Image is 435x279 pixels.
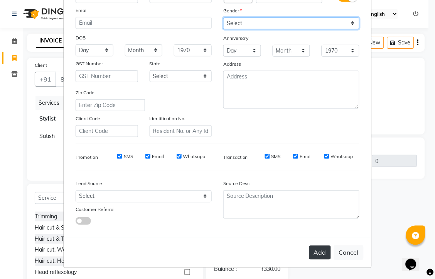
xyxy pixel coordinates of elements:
[76,34,86,41] label: DOB
[76,70,138,82] input: GST Number
[152,153,164,160] label: Email
[183,153,206,160] label: Whatsapp
[223,7,242,14] label: Gender
[271,153,281,160] label: SMS
[334,245,364,260] button: Cancel
[76,206,115,213] label: Customer Referral
[76,180,102,187] label: Lead Source
[124,153,133,160] label: SMS
[223,180,250,187] label: Source Desc
[150,60,161,67] label: State
[300,153,312,160] label: Email
[331,153,353,160] label: Whatsapp
[223,154,248,161] label: Transaction
[223,61,241,68] label: Address
[150,125,212,137] input: Resident No. or Any Id
[76,7,88,14] label: Email
[309,246,331,260] button: Add
[76,89,94,96] label: Zip Code
[76,60,103,67] label: GST Number
[76,154,98,161] label: Promotion
[150,115,186,122] label: Identification No.
[223,35,249,42] label: Anniversary
[76,115,100,122] label: Client Code
[76,99,145,111] input: Enter Zip Code
[76,125,138,137] input: Client Code
[76,17,212,29] input: Email
[403,248,427,271] iframe: chat widget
